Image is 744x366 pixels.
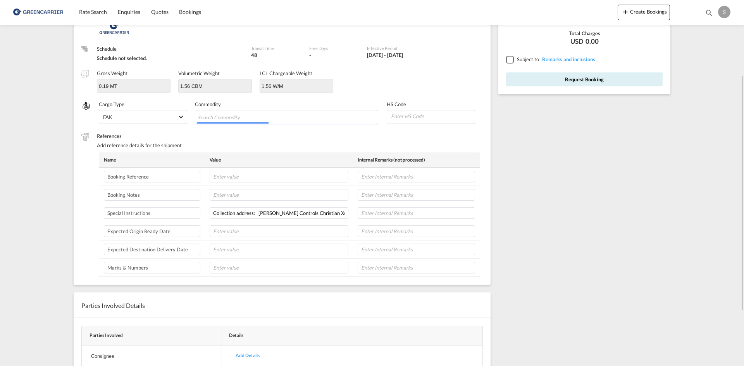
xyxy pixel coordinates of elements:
[230,347,265,365] div: Add Details
[358,189,475,201] input: Enter Internal Remarks
[99,153,205,167] th: Name
[97,70,127,76] label: Gross Weight
[517,56,539,62] span: Subject to
[151,9,168,15] span: Quotes
[104,207,200,219] input: Enter label
[118,9,140,15] span: Enquiries
[309,52,311,58] div: -
[104,244,200,255] input: Enter label
[621,7,630,16] md-icon: icon-plus 400-fg
[99,101,187,108] label: Cargo Type
[210,189,348,201] input: Enter value
[97,18,131,38] img: Greencarrier Consolidators
[97,142,483,149] div: Add reference details for the shipment
[178,70,220,76] label: Volumetric Weight
[358,171,475,182] input: Enter Internal Remarks
[353,153,480,167] th: Internal Remarks (not processed)
[196,110,379,124] md-chips-wrap: Chips container with autocompletion. Enter the text area, type text to search, and then use the u...
[718,6,730,18] div: S
[12,3,64,21] img: b0b18ec08afe11efb1d4932555f5f09d.png
[195,101,379,108] label: Commodity
[97,18,243,38] div: Greencarrier Consolidators
[705,9,713,20] div: icon-magnify
[103,114,112,120] div: FAK
[586,37,599,46] span: 0.00
[358,262,475,273] input: Enter Internal Remarks
[251,52,301,58] div: 48
[97,132,483,139] label: References
[387,101,475,108] label: HS Code
[104,262,200,273] input: Enter label
[79,9,107,15] span: Rate Search
[705,9,713,17] md-icon: icon-magnify
[506,30,663,37] div: Total Charges
[506,37,663,46] div: USD
[97,45,243,52] label: Schedule
[506,72,663,86] button: Request Booking
[90,332,219,339] div: Parties Involved
[205,153,353,167] th: Value
[210,225,348,237] input: Enter value
[618,5,670,20] button: icon-plus 400-fgCreate Bookings
[367,45,436,51] label: Effective Period
[358,244,475,255] input: Enter Internal Remarks
[81,302,145,309] span: Parties Involved Details
[251,45,301,51] label: Transit Time
[260,70,312,76] label: LCL Chargeable Weight
[210,171,348,182] input: Enter value
[540,56,595,62] span: REMARKSINCLUSIONS
[104,171,200,182] input: Enter label
[390,110,475,122] input: Enter HS Code
[179,9,201,15] span: Bookings
[104,189,200,201] input: Enter label
[358,225,475,237] input: Enter Internal Remarks
[104,225,200,237] input: Enter label
[99,110,187,124] md-select: Select Cargo type: FAK
[198,111,269,124] input: Chips input.
[309,45,359,51] label: Free Days
[97,55,243,62] div: Schedule not selected.
[225,332,473,339] div: Details
[210,207,348,219] input: Enter value
[210,244,348,255] input: Enter value
[358,207,475,219] input: Enter Internal Remarks
[210,262,348,273] input: Enter value
[367,52,403,58] div: 01 Sep 2025 - 31 Oct 2025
